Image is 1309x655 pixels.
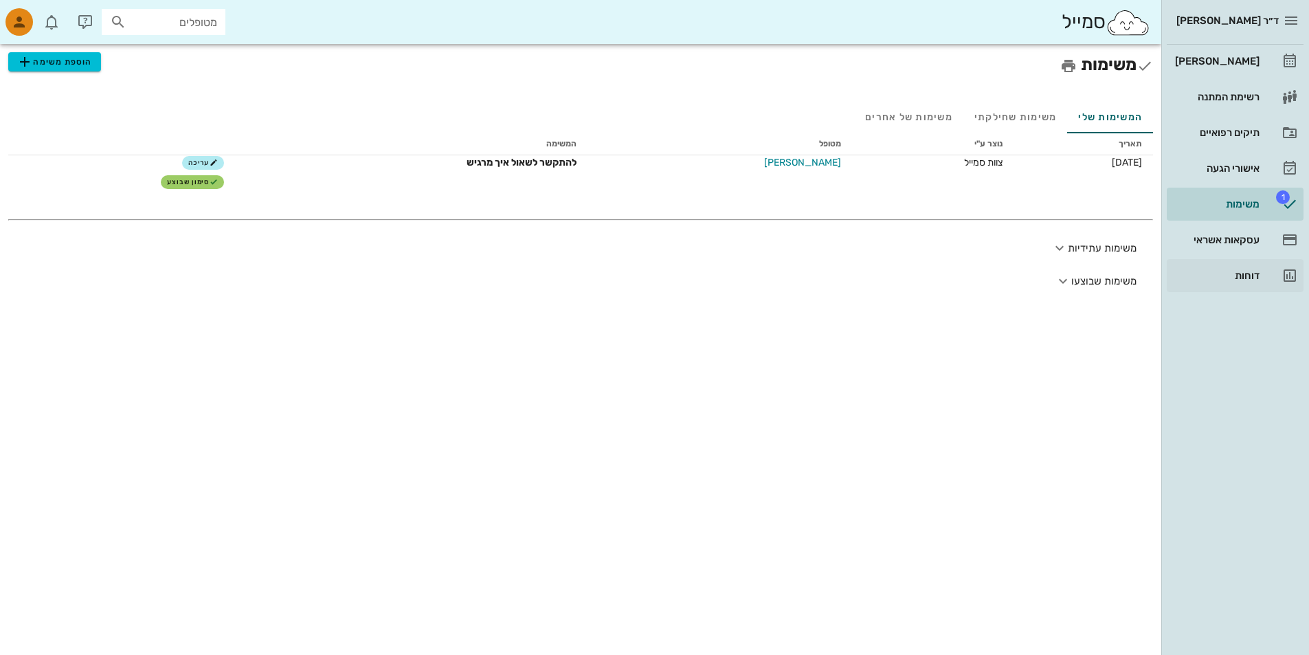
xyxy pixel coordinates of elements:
a: תגמשימות [1167,188,1304,221]
div: אישורי הגעה [1172,163,1260,174]
span: תג [41,11,49,19]
div: משימות שחילקתי [963,100,1068,133]
button: עריכה [182,156,224,170]
button: משימות עתידיות [8,232,1153,265]
div: סמייל [1062,8,1150,37]
span: תאריך [1119,139,1142,148]
a: [PERSON_NAME] [764,157,841,168]
a: תיקים רפואיים [1167,116,1304,149]
div: דוחות [1172,270,1260,281]
img: SmileCloud logo [1106,9,1150,36]
span: עריכה [188,159,218,167]
th: המשימה [235,133,588,155]
span: המשימה [546,139,577,148]
a: עסקאות אשראי [1167,223,1304,256]
span: סימון שבוצע [167,178,218,186]
a: רשימת המתנה [1167,80,1304,113]
span: מטופל [819,139,841,148]
span: הוספת משימה [16,54,92,70]
span: נוצר ע"י [974,139,1003,148]
h2: משימות [8,52,1153,78]
a: אישורי הגעה [1167,152,1304,185]
button: סימון שבוצע [161,175,223,189]
div: עסקאות אשראי [1172,234,1260,245]
div: תיקים רפואיים [1172,127,1260,138]
a: [PERSON_NAME] [1167,45,1304,78]
th: מטופל [588,133,852,155]
th: נוצר ע"י [852,133,1014,155]
div: רשימת המתנה [1172,91,1260,102]
div: [PERSON_NAME] [1172,56,1260,67]
span: ד״ר [PERSON_NAME] [1176,14,1279,27]
span: [PERSON_NAME] [764,155,841,170]
div: משימות של אחרים [854,100,963,133]
div: משימות [1172,199,1260,210]
th: תאריך [1014,133,1153,155]
div: צוות סמייל [863,155,1003,170]
a: דוחות [1167,259,1304,292]
button: משימות שבוצעו [8,265,1153,298]
div: המשימות שלי [1067,100,1153,133]
div: להתקשר לשאול איך מרגיש [267,155,577,170]
button: הוספת משימה [8,52,101,71]
span: [DATE] [1112,157,1142,168]
span: תג [1276,190,1290,204]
